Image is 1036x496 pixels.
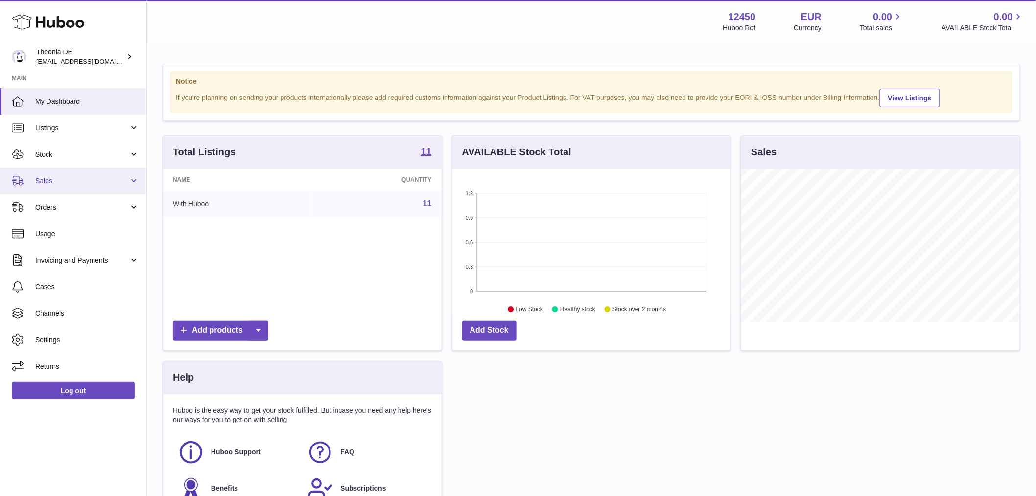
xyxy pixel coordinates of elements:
[310,169,442,191] th: Quantity
[794,24,822,33] div: Currency
[462,321,517,341] a: Add Stock
[176,77,1007,86] strong: Notice
[612,306,666,313] text: Stock over 2 months
[35,97,139,106] span: My Dashboard
[163,169,310,191] th: Name
[211,447,261,457] span: Huboo Support
[35,256,129,265] span: Invoicing and Payments
[35,176,129,186] span: Sales
[35,335,139,345] span: Settings
[466,190,473,196] text: 1.2
[35,362,139,371] span: Returns
[178,439,297,466] a: Huboo Support
[211,484,238,493] span: Benefits
[466,215,473,221] text: 0.9
[942,24,1024,33] span: AVAILABLE Stock Total
[462,146,571,159] h3: AVAILABLE Stock Total
[994,10,1013,24] span: 0.00
[173,371,194,384] h3: Help
[860,24,903,33] span: Total sales
[36,48,124,66] div: Theonia DE
[942,10,1024,33] a: 0.00 AVAILABLE Stock Total
[801,10,822,24] strong: EUR
[12,50,26,64] img: info-de@theonia.com
[173,146,236,159] h3: Total Listings
[873,10,893,24] span: 0.00
[35,124,129,133] span: Listings
[729,10,756,24] strong: 12450
[12,382,135,399] a: Log out
[340,447,354,457] span: FAQ
[173,321,268,341] a: Add products
[466,264,473,270] text: 0.3
[723,24,756,33] div: Huboo Ref
[35,203,129,212] span: Orders
[173,406,432,424] p: Huboo is the easy way to get your stock fulfilled. But incase you need any help here's our ways f...
[35,229,139,239] span: Usage
[516,306,543,313] text: Low Stock
[421,147,431,156] strong: 11
[163,191,310,217] td: With Huboo
[36,57,144,65] span: [EMAIL_ADDRESS][DOMAIN_NAME]
[470,288,473,294] text: 0
[35,309,139,318] span: Channels
[560,306,596,313] text: Healthy stock
[340,484,386,493] span: Subscriptions
[423,199,432,208] a: 11
[421,147,431,158] a: 11
[880,89,940,107] a: View Listings
[176,87,1007,107] div: If you're planning on sending your products internationally please add required customs informati...
[860,10,903,33] a: 0.00 Total sales
[466,239,473,245] text: 0.6
[35,150,129,159] span: Stock
[35,282,139,292] span: Cases
[307,439,426,466] a: FAQ
[751,146,777,159] h3: Sales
